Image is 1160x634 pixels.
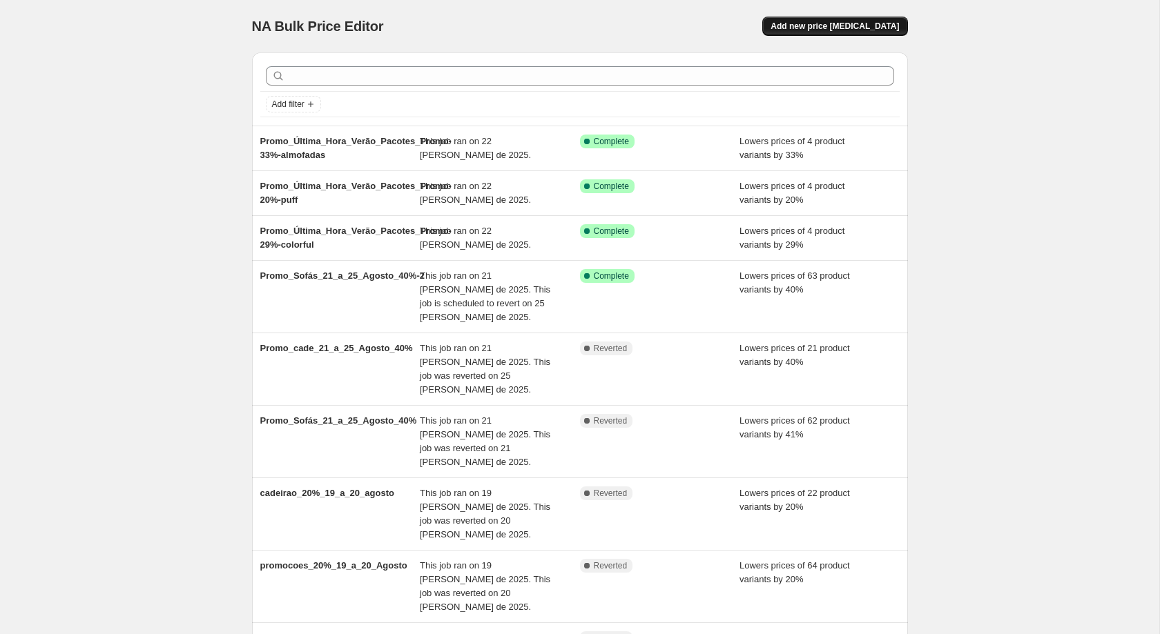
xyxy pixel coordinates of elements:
span: Promo_Sofás_21_a_25_Agosto_40% [260,415,417,426]
span: Promo_Última_Hora_Verão_Pacotes_Promo-33%-almofadas [260,136,452,160]
span: This job ran on 21 [PERSON_NAME] de 2025. This job was reverted on 25 [PERSON_NAME] de 2025. [420,343,550,395]
span: Lowers prices of 22 product variants by 20% [739,488,850,512]
span: This job ran on 22 [PERSON_NAME] de 2025. [420,181,531,205]
span: This job ran on 21 [PERSON_NAME] de 2025. This job was reverted on 21 [PERSON_NAME] de 2025. [420,415,550,467]
span: promocoes_20%_19_a_20_Agosto [260,560,407,571]
span: Add filter [272,99,304,110]
span: Complete [594,181,629,192]
span: Reverted [594,343,628,354]
span: Promo_Sofás_21_a_25_Agosto_40%-2 [260,270,425,281]
span: Complete [594,226,629,237]
span: Lowers prices of 4 product variants by 29% [739,226,844,250]
span: Lowers prices of 21 product variants by 40% [739,343,850,367]
span: Complete [594,136,629,147]
span: Add new price [MEDICAL_DATA] [771,21,899,32]
span: This job ran on 22 [PERSON_NAME] de 2025. [420,226,531,250]
span: This job ran on 21 [PERSON_NAME] de 2025. This job is scheduled to revert on 25 [PERSON_NAME] de ... [420,270,550,322]
button: Add new price [MEDICAL_DATA] [762,17,907,36]
span: Promo_cade_21_a_25_Agosto_40% [260,343,413,353]
span: Promo_Última_Hora_Verão_Pacotes_Promo-20%-puff [260,181,452,205]
span: NA Bulk Price Editor [252,19,384,34]
span: Lowers prices of 63 product variants by 40% [739,270,850,295]
span: This job ran on 19 [PERSON_NAME] de 2025. This job was reverted on 20 [PERSON_NAME] de 2025. [420,488,550,539]
span: Promo_Última_Hora_Verão_Pacotes_Promo-29%-colorful [260,226,452,250]
span: Lowers prices of 62 product variants by 41% [739,415,850,439]
span: Reverted [594,488,628,499]
span: This job ran on 22 [PERSON_NAME] de 2025. [420,136,531,160]
span: Reverted [594,415,628,426]
span: This job ran on 19 [PERSON_NAME] de 2025. This job was reverted on 20 [PERSON_NAME] de 2025. [420,560,550,612]
span: Lowers prices of 64 product variants by 20% [739,560,850,584]
span: Lowers prices of 4 product variants by 33% [739,136,844,160]
button: Add filter [266,96,321,112]
span: cadeirao_20%_19_a_20_agosto [260,488,394,498]
span: Lowers prices of 4 product variants by 20% [739,181,844,205]
span: Reverted [594,560,628,571]
span: Complete [594,270,629,281]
